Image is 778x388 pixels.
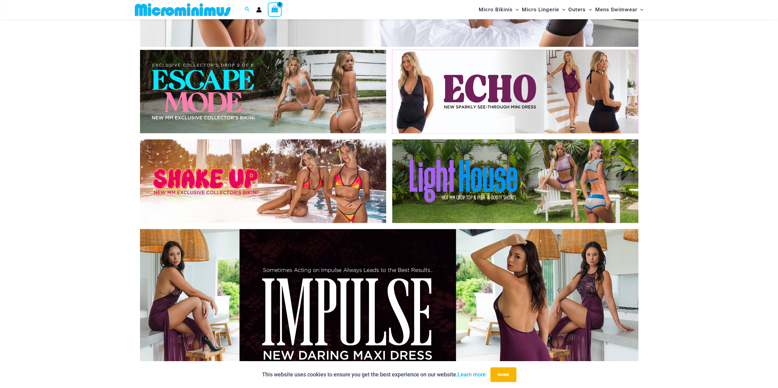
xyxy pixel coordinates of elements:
[140,50,386,133] img: Escape Mode
[520,2,567,17] a: Micro LingerieMenu ToggleMenu Toggle
[567,2,593,17] a: OutersMenu ToggleMenu Toggle
[595,2,637,17] span: Mens Swimwear
[256,7,262,13] a: Account icon link
[245,6,250,13] a: Search icon link
[490,367,516,382] button: Accept
[268,2,282,16] a: View Shopping Cart, empty
[479,2,513,17] span: Micro Bikinis
[132,3,233,16] img: MM SHOP LOGO FLAT
[593,2,645,17] a: Mens SwimwearMenu ToggleMenu Toggle
[568,2,586,17] span: Outers
[637,2,643,17] span: Menu Toggle
[586,2,592,17] span: Menu Toggle
[522,2,559,17] span: Micro Lingerie
[476,1,646,18] nav: Site Navigation
[477,2,520,17] a: Micro BikinisMenu ToggleMenu Toggle
[392,139,638,223] img: Lighthouse Showstopper
[458,371,486,378] a: Learn more
[513,2,519,17] span: Menu Toggle
[559,2,565,17] span: Menu Toggle
[262,370,486,379] p: This website uses cookies to ensure you get the best experience on our website.
[140,139,386,223] img: Shake Up
[392,50,638,133] img: Echo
